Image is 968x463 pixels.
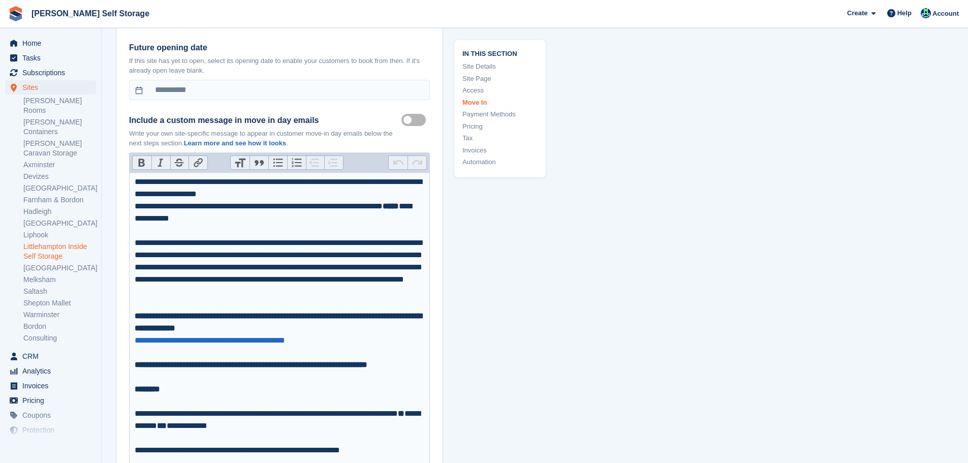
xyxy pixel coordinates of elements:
a: Liphook [23,230,96,240]
a: Devizes [23,172,96,181]
span: Create [847,8,867,18]
a: Melksham [23,275,96,285]
button: Strikethrough [170,156,189,169]
a: menu [5,364,96,378]
a: Axminster [23,160,96,170]
a: Shepton Mallet [23,298,96,308]
p: Write your own site-specific message to appear in customer move-in day emails below the next step... [129,129,401,148]
a: Automation [462,157,538,167]
button: Increase Level [324,156,343,169]
span: Sites [22,80,83,95]
a: menu [5,349,96,363]
span: Analytics [22,364,83,378]
button: Decrease Level [306,156,325,169]
a: menu [5,393,96,408]
button: Bullets [268,156,287,169]
a: Invoices [462,145,538,155]
a: [PERSON_NAME] Caravan Storage [23,139,96,158]
a: menu [5,80,96,95]
img: Jenna Pearcy [921,8,931,18]
button: Undo [389,156,408,169]
button: Link [189,156,207,169]
button: Italic [151,156,170,169]
a: menu [5,438,96,452]
span: Help [897,8,912,18]
a: Warminster [23,310,96,320]
a: Hadleigh [23,207,96,217]
a: Site Page [462,73,538,83]
span: Settings [22,438,83,452]
a: Bordon [23,322,96,331]
img: stora-icon-8386f47178a22dfd0bd8f6a31ec36ba5ce8667c1dd55bd0f319d3a0aa187defe.svg [8,6,23,21]
span: In this section [462,48,538,57]
a: menu [5,423,96,437]
a: Tax [462,133,538,143]
a: menu [5,408,96,422]
button: Numbers [287,156,306,169]
span: Tasks [22,51,83,65]
a: [GEOGRAPHIC_DATA] [23,219,96,228]
a: [PERSON_NAME] Containers [23,117,96,137]
a: Payment Methods [462,109,538,119]
a: Learn more and see how it looks [184,139,287,147]
span: Pricing [22,393,83,408]
label: Future opening date [129,42,430,54]
a: Move In [462,97,538,107]
span: CRM [22,349,83,363]
span: Protection [22,423,83,437]
a: menu [5,66,96,80]
label: Move in mailer custom message on [401,119,430,121]
span: Home [22,36,83,50]
a: Pricing [462,121,538,131]
span: Coupons [22,408,83,422]
button: Redo [408,156,426,169]
a: Access [462,85,538,96]
p: If this site has yet to open, select its opening date to enable your customers to book from then.... [129,56,430,76]
button: Quote [249,156,268,169]
span: Invoices [22,379,83,393]
button: Bold [133,156,151,169]
span: Account [932,9,959,19]
a: [GEOGRAPHIC_DATA] [23,263,96,273]
label: Include a custom message in move in day emails [129,114,401,127]
a: Saltash [23,287,96,296]
a: Farnham & Bordon [23,195,96,205]
a: [PERSON_NAME] Self Storage [27,5,153,22]
button: Heading [231,156,249,169]
a: menu [5,36,96,50]
a: Consulting [23,333,96,343]
a: menu [5,379,96,393]
a: menu [5,51,96,65]
a: Site Details [462,61,538,72]
a: Littlehampton Inside Self Storage [23,242,96,261]
a: [PERSON_NAME] Rooms [23,96,96,115]
a: [GEOGRAPHIC_DATA] [23,183,96,193]
span: Subscriptions [22,66,83,80]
